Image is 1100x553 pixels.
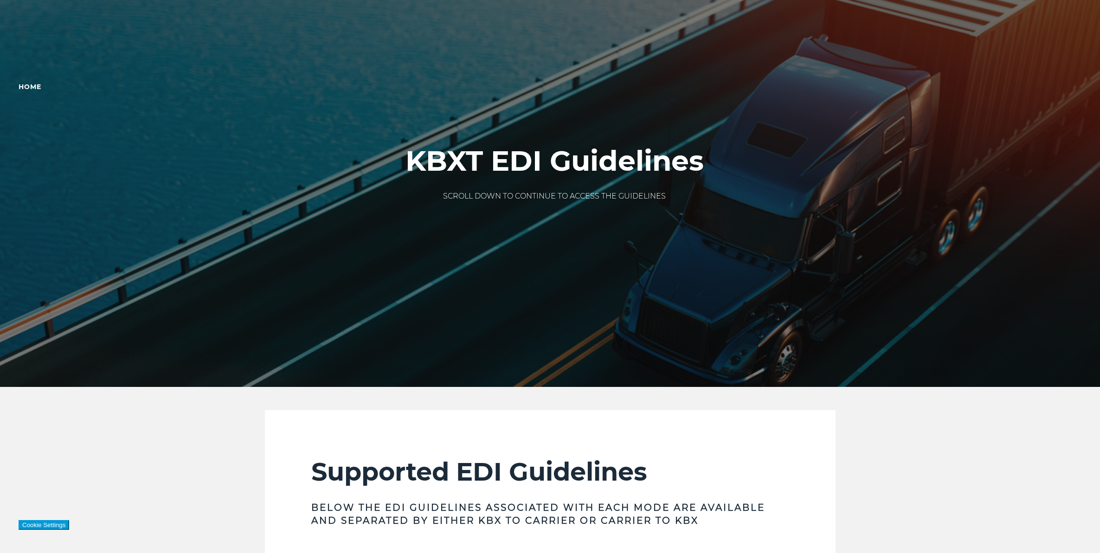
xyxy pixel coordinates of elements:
a: Home [19,83,41,91]
h3: Below the EDI Guidelines associated with each mode are available and separated by either KBX to C... [311,501,789,527]
h2: Supported EDI Guidelines [311,457,789,487]
button: Cookie Settings [19,520,69,530]
p: SCROLL DOWN TO CONTINUE TO ACCESS THE GUIDELINES [405,191,704,202]
h1: KBXT EDI Guidelines [405,145,704,177]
